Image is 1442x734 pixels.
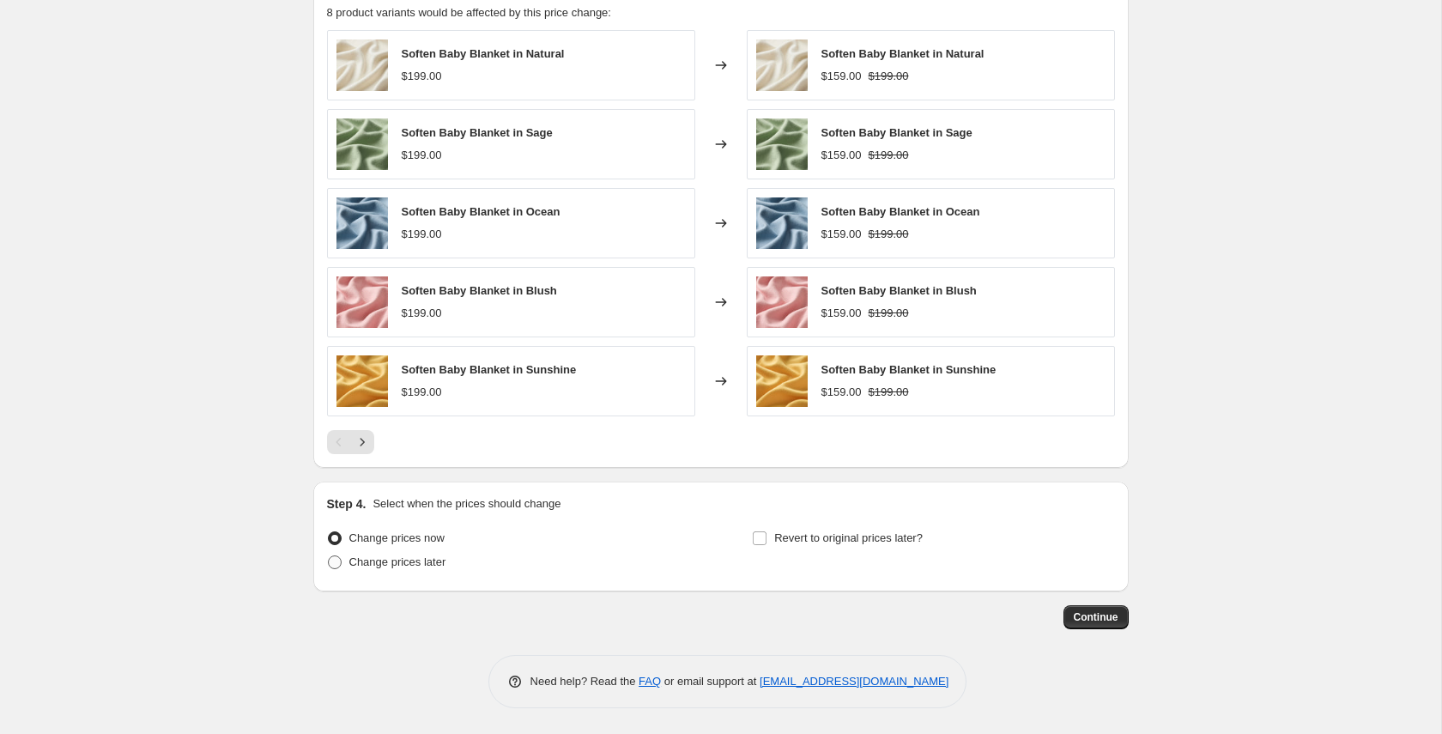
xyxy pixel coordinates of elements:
img: SOFTEN_Merino_Wool_Baby_Blanket_OCEAN_9351821016314_DETAIL_80x.jpg [756,197,808,249]
div: $159.00 [821,384,862,401]
div: $159.00 [821,68,862,85]
img: SOFTEN_Baby_Blanket_NATURAL_9351821016291_DETAIL_80x.jpg [336,39,388,91]
div: $199.00 [402,147,442,164]
strike: $199.00 [869,226,909,243]
img: SOFTEN_Merino_Wool_Baby_Blanket_SUNSHINE_9351821016338_DETAIL_80x.jpg [336,355,388,407]
strike: $199.00 [869,305,909,322]
span: Soften Baby Blanket in Blush [821,284,977,297]
a: [EMAIL_ADDRESS][DOMAIN_NAME] [760,675,948,688]
div: $159.00 [821,226,862,243]
img: SOFTEN_Merino_Wool_Baby_Blanket_SAGE_9351821016307_DETAIL_80x.jpg [336,118,388,170]
span: Soften Baby Blanket in Blush [402,284,557,297]
div: $159.00 [821,305,862,322]
span: Change prices now [349,531,445,544]
span: Soften Baby Blanket in Sunshine [821,363,997,376]
strike: $199.00 [869,384,909,401]
span: Soften Baby Blanket in Ocean [821,205,980,218]
span: Continue [1074,610,1118,624]
div: $199.00 [402,305,442,322]
p: Select when the prices should change [373,495,560,513]
span: Soften Baby Blanket in Sage [821,126,972,139]
span: 8 product variants would be affected by this price change: [327,6,611,19]
img: SOFTEN_Merino_Wool_Baby_Blanket_SAGE_9351821016307_DETAIL_80x.jpg [756,118,808,170]
div: $199.00 [402,384,442,401]
img: SOFTEN_Merino_Wool_Baby_Blanket_BLUSH_9351821016321_DETAIL_80x.jpg [756,276,808,328]
span: Soften Baby Blanket in Sunshine [402,363,577,376]
div: $199.00 [402,68,442,85]
img: SOFTEN_Baby_Blanket_NATURAL_9351821016291_DETAIL_80x.jpg [756,39,808,91]
strike: $199.00 [869,68,909,85]
span: Need help? Read the [530,675,639,688]
img: SOFTEN_Merino_Wool_Baby_Blanket_BLUSH_9351821016321_DETAIL_80x.jpg [336,276,388,328]
span: or email support at [661,675,760,688]
div: $159.00 [821,147,862,164]
img: SOFTEN_Merino_Wool_Baby_Blanket_SUNSHINE_9351821016338_DETAIL_80x.jpg [756,355,808,407]
span: Revert to original prices later? [774,531,923,544]
button: Continue [1063,605,1129,629]
strike: $199.00 [869,147,909,164]
img: SOFTEN_Merino_Wool_Baby_Blanket_OCEAN_9351821016314_DETAIL_80x.jpg [336,197,388,249]
span: Change prices later [349,555,446,568]
span: Soften Baby Blanket in Ocean [402,205,560,218]
a: FAQ [639,675,661,688]
h2: Step 4. [327,495,367,513]
span: Soften Baby Blanket in Natural [821,47,985,60]
nav: Pagination [327,430,374,454]
div: $199.00 [402,226,442,243]
span: Soften Baby Blanket in Natural [402,47,565,60]
button: Next [350,430,374,454]
span: Soften Baby Blanket in Sage [402,126,553,139]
